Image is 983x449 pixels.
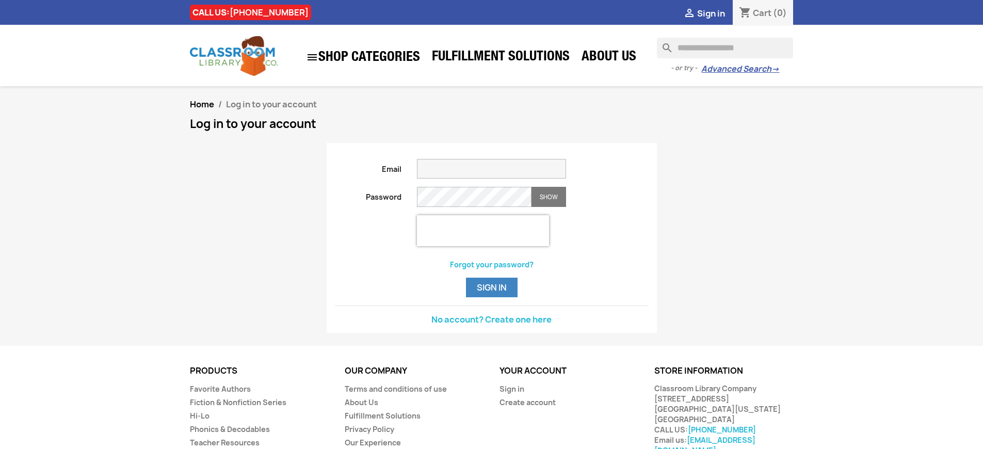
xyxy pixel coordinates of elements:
[190,438,260,447] a: Teacher Resources
[499,365,567,376] a: Your account
[345,411,421,421] a: Fulfillment Solutions
[190,384,251,394] a: Favorite Authors
[431,314,552,325] a: No account? Create one here
[657,38,669,50] i: search
[671,63,701,73] span: - or try -
[327,159,410,174] label: Email
[306,51,318,63] i: 
[499,397,556,407] a: Create account
[466,278,518,297] button: Sign in
[190,366,329,376] p: Products
[226,99,317,110] span: Log in to your account
[417,187,531,207] input: Password input
[327,187,410,202] label: Password
[345,424,394,434] a: Privacy Policy
[190,424,270,434] a: Phonics & Decodables
[427,47,575,68] a: Fulfillment Solutions
[688,425,756,435] a: [PHONE_NUMBER]
[190,36,278,76] img: Classroom Library Company
[654,366,794,376] p: Store information
[345,366,484,376] p: Our company
[345,397,378,407] a: About Us
[739,7,751,20] i: shopping_cart
[345,438,401,447] a: Our Experience
[576,47,641,68] a: About Us
[657,38,793,58] input: Search
[190,411,210,421] a: Hi-Lo
[301,46,425,69] a: SHOP CATEGORIES
[773,7,787,19] span: (0)
[417,215,549,246] iframe: reCAPTCHA
[190,99,214,110] a: Home
[499,384,524,394] a: Sign in
[701,64,779,74] a: Advanced Search→
[450,260,534,269] a: Forgot your password?
[230,7,309,18] a: [PHONE_NUMBER]
[190,5,311,20] div: CALL US:
[771,64,779,74] span: →
[697,8,725,19] span: Sign in
[345,384,447,394] a: Terms and conditions of use
[753,7,771,19] span: Cart
[190,118,794,130] h1: Log in to your account
[190,397,286,407] a: Fiction & Nonfiction Series
[683,8,696,20] i: 
[531,187,566,207] button: Show
[683,8,725,19] a:  Sign in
